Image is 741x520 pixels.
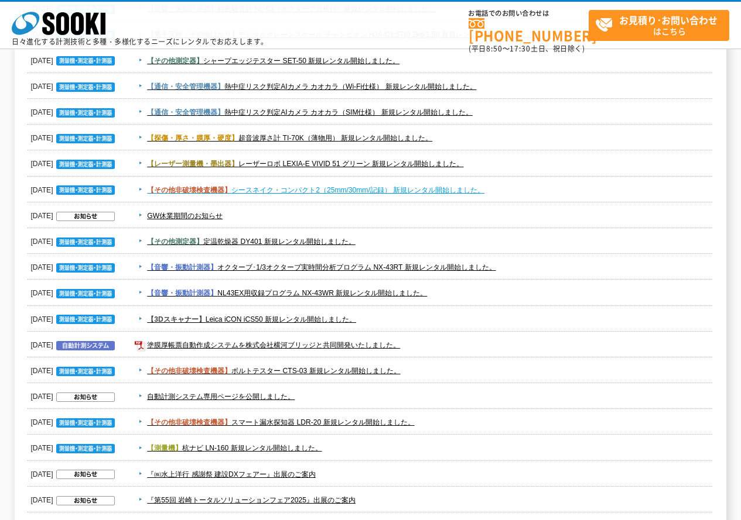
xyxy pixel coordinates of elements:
[56,212,115,221] img: お知らせ
[147,57,399,65] a: 【その他測定器】シャープエッジテスター SET-50 新規レンタル開始しました。
[30,229,117,249] dt: [DATE]
[30,48,117,68] dt: [DATE]
[147,237,356,246] a: 【その他測定器】定温乾燥器 DY401 新規レンタル開始しました。
[147,367,231,375] span: 【その他非破壊検査機器】
[12,38,268,45] p: 日々進化する計測技術と多種・多様化するニーズにレンタルでお応えします。
[147,289,427,297] a: 【音響・振動計測器】NL43EX用収録プログラム NX-43WR 新規レンタル開始しました。
[147,108,224,116] span: 【通信・安全管理機器】
[30,203,117,223] dt: [DATE]
[30,74,117,94] dt: [DATE]
[147,263,496,271] a: 【音響・振動計測器】オクターブ･1/3オクターブ実時間分析プログラム NX-43RT 新規レンタル開始しました。
[56,263,115,273] img: 測量機・測定器・計測器
[147,160,238,168] span: 【レーザー測量機・墨出器】
[147,212,223,220] a: GW休業期間のお知らせ
[30,99,117,119] dt: [DATE]
[147,392,295,401] a: 自動計測システム専用ページを公開しました。
[147,444,322,452] a: 【測量機】杭ナビ LN-160 新規レンタル開始しました。
[56,367,115,376] img: 測量機・測定器・計測器
[147,134,432,142] a: 【探傷・厚さ・膜厚・硬度】超音波厚さ計 TI-70K（薄物用） 新規レンタル開始しました。
[30,125,117,145] dt: [DATE]
[469,10,589,17] span: お電話でのお問い合わせは
[147,82,224,91] span: 【通信・安全管理機器】
[147,289,217,297] span: 【音響・振動計測器】
[56,392,115,402] img: お知らせ
[56,341,115,350] img: 自動計測システム
[30,280,117,300] dt: [DATE]
[30,358,117,378] dt: [DATE]
[147,341,400,349] a: 塗膜厚帳票自動作成システムを株式会社横河ブリッジと共同開発いたしました。
[56,160,115,169] img: 測量機・測定器・計測器
[595,11,729,40] span: はこちら
[30,487,117,507] dt: [DATE]
[56,185,115,195] img: 測量機・測定器・計測器
[147,134,238,142] span: 【探傷・厚さ・膜厚・硬度】
[56,315,115,324] img: 測量機・測定器・計測器
[56,108,115,118] img: 測量機・測定器・計測器
[30,462,117,481] dt: [DATE]
[147,315,205,323] span: 【3Dスキャナー】
[147,418,231,426] span: 【その他非破壊検査機器】
[56,496,115,505] img: お知らせ
[147,82,476,91] a: 【通信・安全管理機器】熱中症リスク判定AIカメラ カオカラ（Wi-Fi仕様） 新規レンタル開始しました。
[147,186,231,194] span: 【その他非破壊検査機器】
[147,263,217,271] span: 【音響・振動計測器】
[469,43,585,54] span: (平日 ～ 土日、祝日除く)
[56,418,115,428] img: 測量機・測定器・計測器
[56,289,115,298] img: 測量機・測定器・計測器
[30,384,117,404] dt: [DATE]
[30,151,117,171] dt: [DATE]
[469,18,589,42] a: [PHONE_NUMBER]
[56,134,115,143] img: 測量機・測定器・計測器
[486,43,503,54] span: 8:50
[147,108,473,116] a: 【通信・安全管理機器】熱中症リスク判定AIカメラ カオカラ（SIM仕様） 新規レンタル開始しました。
[56,470,115,479] img: お知らせ
[147,57,203,65] span: 【その他測定器】
[30,254,117,274] dt: [DATE]
[147,470,316,478] a: 『㈱水上洋行 感謝祭 建設DXフェアー』出展のご案内
[30,409,117,429] dt: [DATE]
[30,332,117,352] dt: [DATE]
[510,43,531,54] span: 17:30
[147,237,203,246] span: 【その他測定器】
[56,82,115,92] img: 測量機・測定器・計測器
[147,418,414,426] a: 【その他非破壊検査機器】スマート漏水探知器 LDR-20 新規レンタル開始しました。
[56,56,115,66] img: 測量機・測定器・計測器
[147,315,356,323] a: 【3Dスキャナー】Leica iCON iCS50 新規レンタル開始しました。
[147,186,484,194] a: 【その他非破壊検査機器】シースネイク・コンパクト2（25mm/30mm/記録） 新規レンタル開始しました。
[147,444,182,452] span: 【測量機】
[619,13,718,27] strong: お見積り･お問い合わせ
[30,307,117,326] dt: [DATE]
[30,435,117,455] dt: [DATE]
[30,177,117,197] dt: [DATE]
[147,160,463,168] a: 【レーザー測量機・墨出器】レーザーロボ LEXIA-E VIVID 51 グリーン 新規レンタル開始しました。
[147,496,356,504] a: 『第55回 岩崎トータルソリューションフェア2025』出展のご案内
[56,444,115,453] img: 測量機・測定器・計測器
[589,10,729,41] a: お見積り･お問い合わせはこちら
[56,237,115,247] img: 測量機・測定器・計測器
[147,367,400,375] a: 【その他非破壊検査機器】ボルトテスター CTS-03 新規レンタル開始しました。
